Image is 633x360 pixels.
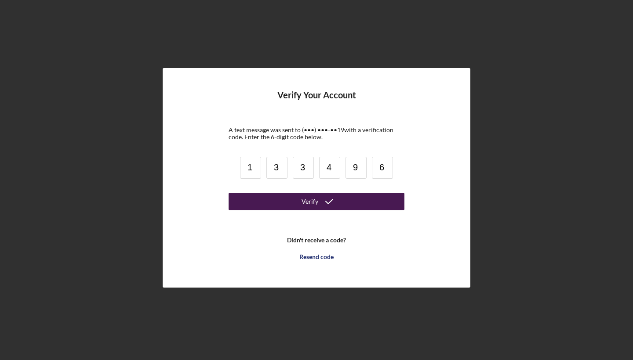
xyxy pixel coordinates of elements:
[299,248,334,266] div: Resend code
[229,248,404,266] button: Resend code
[302,193,318,210] div: Verify
[287,237,346,244] b: Didn't receive a code?
[229,126,404,140] div: A text message was sent to (•••) •••-•• 19 with a verification code. Enter the 6-digit code below.
[277,90,356,113] h4: Verify Your Account
[229,193,404,210] button: Verify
